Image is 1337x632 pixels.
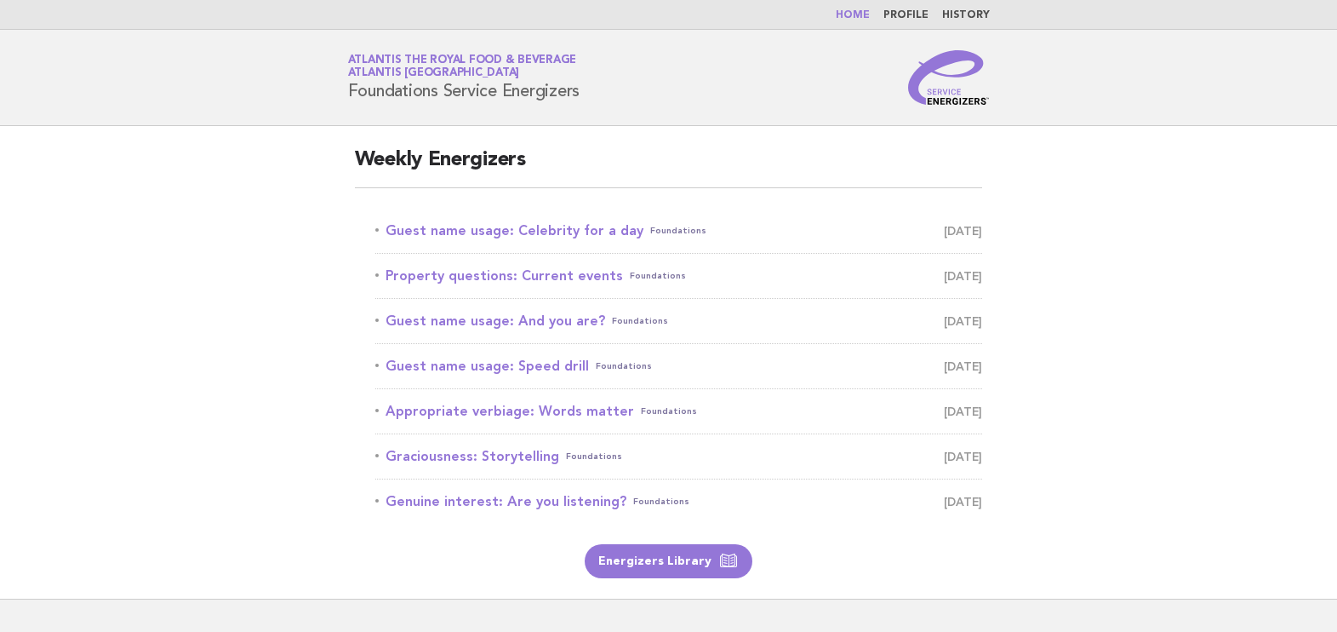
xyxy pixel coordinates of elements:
[944,354,982,378] span: [DATE]
[908,50,990,105] img: Service Energizers
[375,490,983,514] a: Genuine interest: Are you listening?Foundations [DATE]
[375,354,983,378] a: Guest name usage: Speed drillFoundations [DATE]
[883,10,928,20] a: Profile
[375,219,983,243] a: Guest name usage: Celebrity for a dayFoundations [DATE]
[650,219,706,243] span: Foundations
[944,399,982,423] span: [DATE]
[630,264,686,288] span: Foundations
[566,445,622,468] span: Foundations
[375,399,983,423] a: Appropriate verbiage: Words matterFoundations [DATE]
[942,10,990,20] a: History
[348,55,577,78] a: Atlantis the Royal Food & BeverageAtlantis [GEOGRAPHIC_DATA]
[641,399,697,423] span: Foundations
[375,309,983,333] a: Guest name usage: And you are?Foundations [DATE]
[944,264,982,288] span: [DATE]
[585,544,752,578] a: Energizers Library
[348,55,580,100] h1: Foundations Service Energizers
[375,264,983,288] a: Property questions: Current eventsFoundations [DATE]
[836,10,870,20] a: Home
[633,490,689,514] span: Foundations
[944,445,982,468] span: [DATE]
[355,147,983,188] h2: Weekly Energizers
[596,354,652,378] span: Foundations
[375,445,983,468] a: Graciousness: StorytellingFoundations [DATE]
[944,219,982,243] span: [DATE]
[348,68,520,79] span: Atlantis [GEOGRAPHIC_DATA]
[612,309,668,333] span: Foundations
[944,490,982,514] span: [DATE]
[944,309,982,333] span: [DATE]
